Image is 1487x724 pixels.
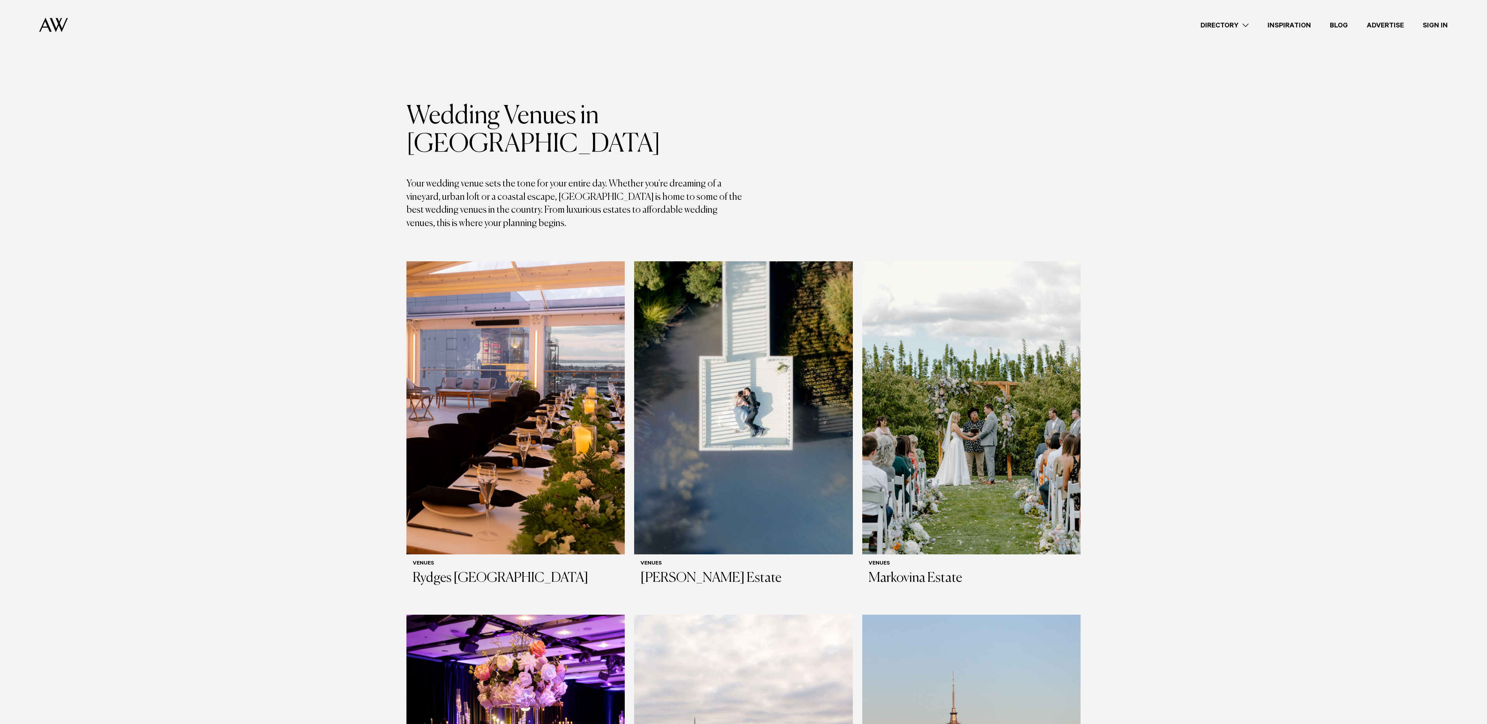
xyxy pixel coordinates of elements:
[39,18,68,32] img: Auckland Weddings Logo
[406,177,743,230] p: Your wedding venue sets the tone for your entire day. Whether you're dreaming of a vineyard, urba...
[862,261,1081,554] img: Ceremony styling at Markovina Estate
[640,570,846,586] h3: [PERSON_NAME] Estate
[406,261,625,592] a: Auckland Weddings Venues | Rydges Auckland Venues Rydges [GEOGRAPHIC_DATA]
[634,261,852,554] img: Auckland Weddings Venues | Abel Estate
[1413,20,1457,31] a: Sign In
[406,261,625,554] img: Auckland Weddings Venues | Rydges Auckland
[1357,20,1413,31] a: Advertise
[1320,20,1357,31] a: Blog
[634,261,852,592] a: Auckland Weddings Venues | Abel Estate Venues [PERSON_NAME] Estate
[869,561,1074,567] h6: Venues
[413,561,618,567] h6: Venues
[869,570,1074,586] h3: Markovina Estate
[1191,20,1258,31] a: Directory
[413,570,618,586] h3: Rydges [GEOGRAPHIC_DATA]
[1258,20,1320,31] a: Inspiration
[406,102,743,159] h1: Wedding Venues in [GEOGRAPHIC_DATA]
[862,261,1081,592] a: Ceremony styling at Markovina Estate Venues Markovina Estate
[640,561,846,567] h6: Venues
